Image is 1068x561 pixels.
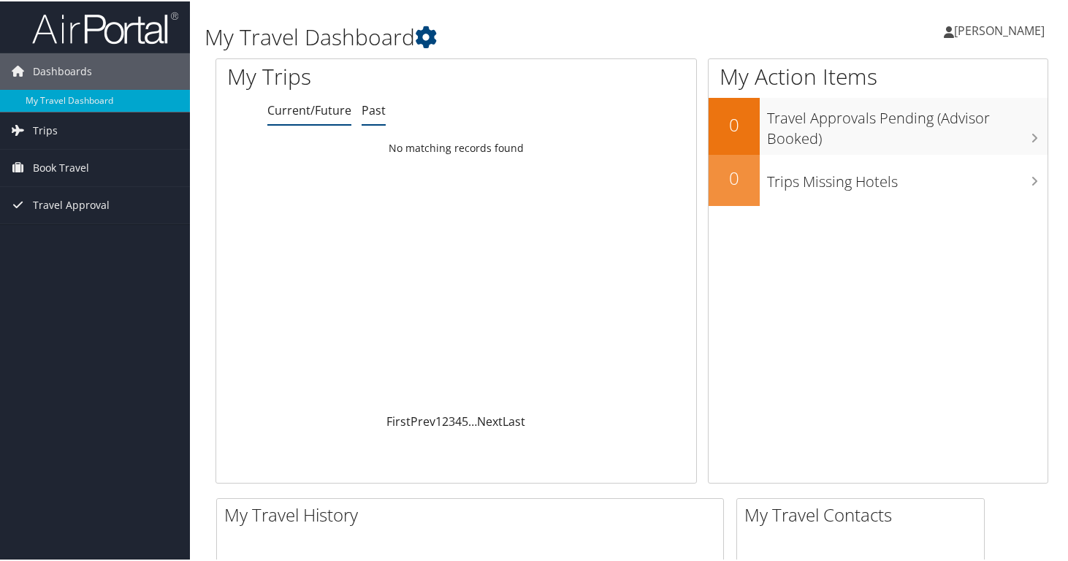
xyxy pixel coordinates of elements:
[33,148,89,185] span: Book Travel
[455,412,462,428] a: 4
[267,101,351,117] a: Current/Future
[944,7,1059,51] a: [PERSON_NAME]
[449,412,455,428] a: 3
[477,412,503,428] a: Next
[954,21,1045,37] span: [PERSON_NAME]
[33,186,110,222] span: Travel Approval
[709,96,1048,153] a: 0Travel Approvals Pending (Advisor Booked)
[32,9,178,44] img: airportal-logo.png
[442,412,449,428] a: 2
[767,99,1048,148] h3: Travel Approvals Pending (Advisor Booked)
[33,111,58,148] span: Trips
[709,60,1048,91] h1: My Action Items
[709,153,1048,205] a: 0Trips Missing Hotels
[205,20,774,51] h1: My Travel Dashboard
[709,164,760,189] h2: 0
[709,111,760,136] h2: 0
[224,501,723,526] h2: My Travel History
[744,501,984,526] h2: My Travel Contacts
[411,412,435,428] a: Prev
[216,134,696,160] td: No matching records found
[462,412,468,428] a: 5
[468,412,477,428] span: …
[386,412,411,428] a: First
[767,163,1048,191] h3: Trips Missing Hotels
[33,52,92,88] span: Dashboards
[362,101,386,117] a: Past
[227,60,485,91] h1: My Trips
[435,412,442,428] a: 1
[503,412,525,428] a: Last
